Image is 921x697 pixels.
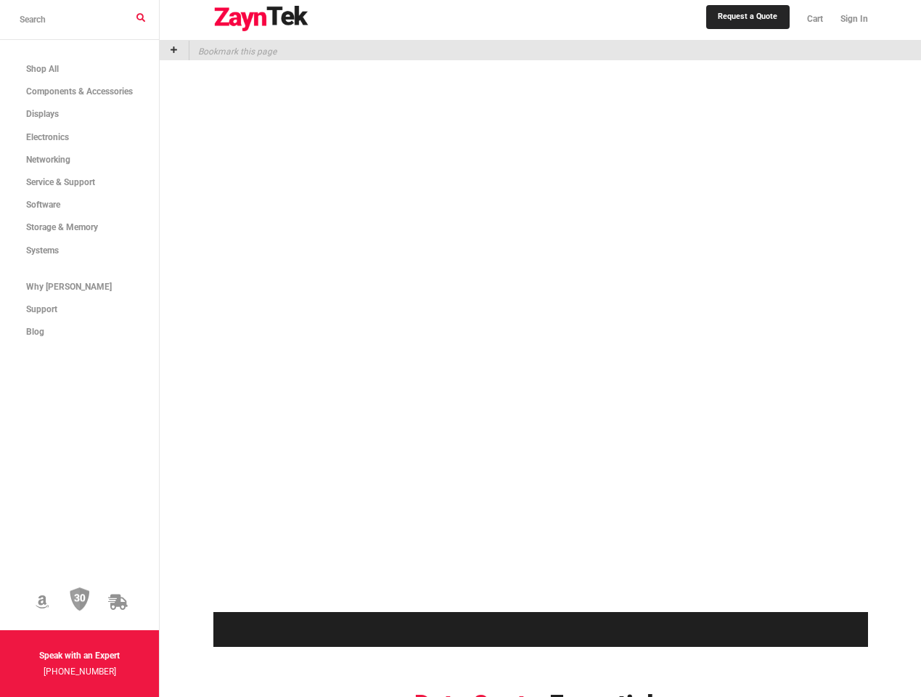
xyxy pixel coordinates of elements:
[26,86,133,97] span: Components & Accessories
[706,5,789,28] a: Request a Quote
[39,651,120,661] strong: Speak with an Expert
[26,282,112,292] span: Why [PERSON_NAME]
[44,667,116,677] a: [PHONE_NUMBER]
[832,4,868,35] a: Sign In
[26,177,95,187] span: Service & Support
[26,327,44,337] span: Blog
[26,304,57,314] span: Support
[26,109,59,119] span: Displays
[213,6,309,32] img: logo
[798,4,832,35] a: Cart
[26,222,98,232] span: Storage & Memory
[189,41,277,60] p: Bookmark this page
[807,14,823,24] span: Cart
[26,64,59,74] span: Shop All
[26,245,59,256] span: Systems
[26,200,60,210] span: Software
[26,155,70,165] span: Networking
[70,587,90,612] img: 30 Day Return Policy
[26,132,69,142] span: Electronics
